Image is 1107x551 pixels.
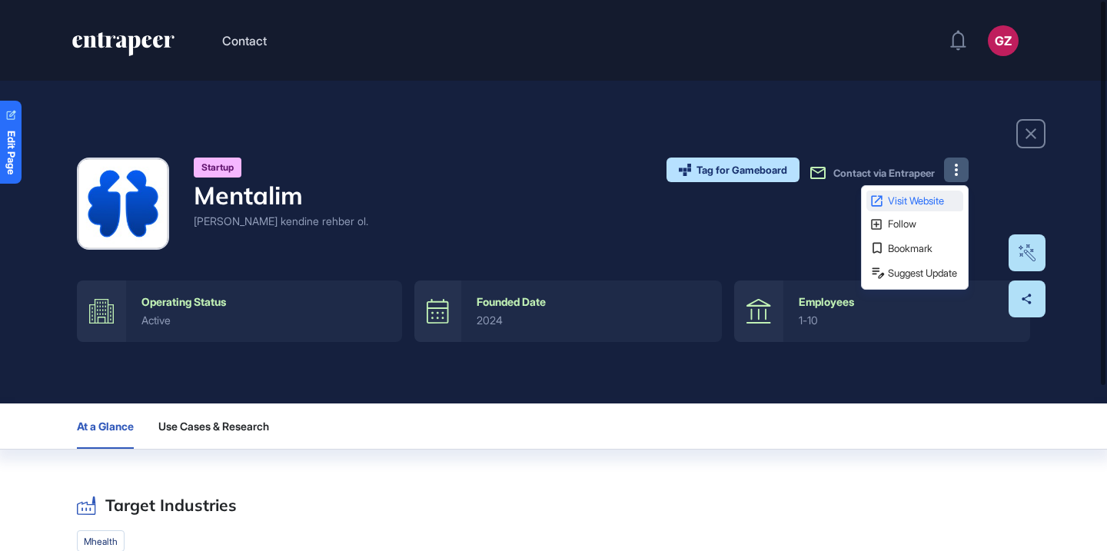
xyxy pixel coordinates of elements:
a: Visit Website [866,191,963,211]
span: Contact via Entrapeer [833,167,935,179]
button: Contact [222,31,267,51]
button: GZ [988,25,1019,56]
div: [PERSON_NAME] kendine rehber ol. [194,213,368,229]
button: Suggest Update [866,262,963,284]
div: active [141,314,387,327]
span: Edit Page [6,131,16,174]
span: Suggest Update [888,268,960,278]
span: Bookmark [888,244,960,254]
a: entrapeer-logo [71,32,176,61]
button: Bookmark [866,237,963,259]
img: Mentalim-logo [79,160,167,247]
button: At a Glance [77,403,134,449]
span: Visit Website [888,196,960,206]
button: Visit WebsiteFollowBookmarkSuggest Update [944,158,969,182]
span: Tag for Gameboard [696,165,787,175]
button: Contact via Entrapeer [809,164,935,182]
button: Follow [866,214,963,235]
h4: Mentalim [194,181,368,210]
h2: Target Industries [105,496,237,515]
div: Startup [194,158,241,178]
span: Use Cases & Research [158,420,269,433]
div: Operating Status [141,296,226,308]
div: Employees [799,296,854,308]
span: At a Glance [77,420,134,433]
div: 1-10 [799,314,1015,327]
button: Use Cases & Research [158,403,281,449]
span: Follow [888,219,960,229]
div: 2024 [477,314,706,327]
div: Founded Date [477,296,546,308]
